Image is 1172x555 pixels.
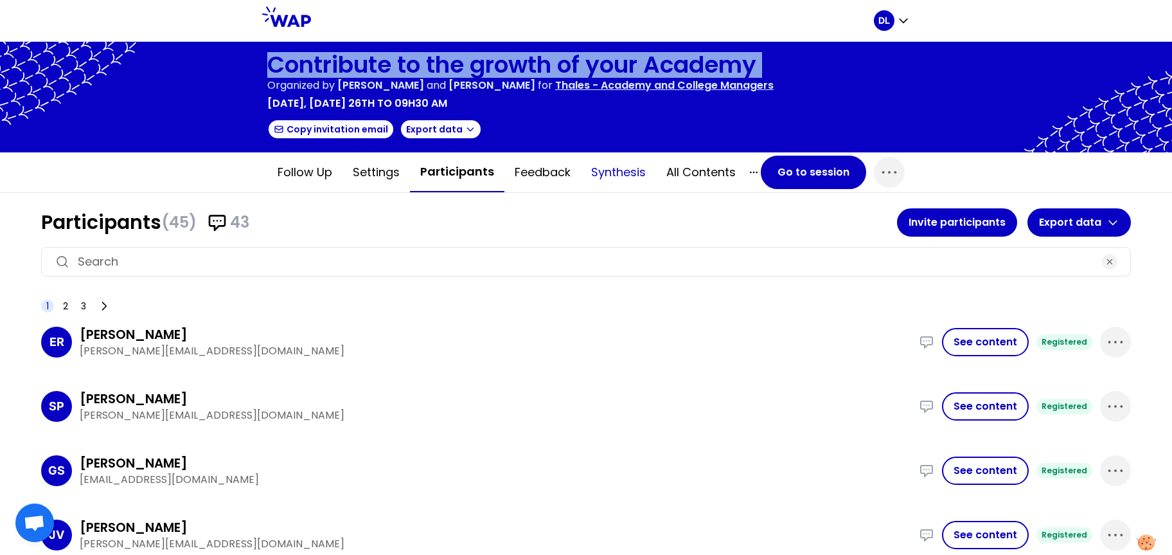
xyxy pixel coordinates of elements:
[1036,399,1092,414] div: Registered
[1036,463,1092,478] div: Registered
[161,212,197,233] span: (45)
[267,96,447,111] p: [DATE], [DATE] 26th to 09h30 am
[942,521,1029,549] button: See content
[656,153,746,192] button: All contents
[267,119,395,140] button: Copy invitation email
[15,504,54,542] div: Ouvrir le chat
[267,78,335,93] p: Organized by
[267,52,774,78] h1: Contribute to the growth of your Academy
[1027,208,1131,237] button: Export data
[81,300,86,313] span: 3
[80,343,911,359] p: [PERSON_NAME][EMAIL_ADDRESS][DOMAIN_NAME]
[410,152,504,192] button: Participants
[78,253,1094,271] input: Search
[448,78,535,93] span: [PERSON_NAME]
[80,518,188,536] h3: [PERSON_NAME]
[504,153,581,192] button: Feedback
[1036,334,1092,350] div: Registered
[80,325,188,343] h3: [PERSON_NAME]
[80,390,188,408] h3: [PERSON_NAME]
[80,472,911,487] p: [EMAIL_ADDRESS][DOMAIN_NAME]
[761,156,866,189] button: Go to session
[49,333,64,351] p: ER
[1036,527,1092,543] div: Registered
[538,78,553,93] p: for
[230,212,249,233] span: 43
[267,153,342,192] button: Follow up
[41,211,897,234] h1: Participants
[63,300,68,313] span: 2
[80,454,188,472] h3: [PERSON_NAME]
[942,457,1029,485] button: See content
[49,397,64,415] p: SP
[342,153,410,192] button: Settings
[49,526,64,544] p: JV
[942,392,1029,421] button: See content
[80,408,911,423] p: [PERSON_NAME][EMAIL_ADDRESS][DOMAIN_NAME]
[337,78,535,93] p: and
[581,153,656,192] button: Synthesis
[878,14,890,27] p: DL
[337,78,424,93] span: [PERSON_NAME]
[80,536,911,552] p: [PERSON_NAME][EMAIL_ADDRESS][DOMAIN_NAME]
[897,208,1017,237] button: Invite participants
[46,300,49,313] span: 1
[48,462,65,480] p: GS
[874,10,910,31] button: DL
[942,328,1029,356] button: See content
[400,119,482,140] button: Export data
[555,78,774,93] p: Thales - Academy and College Managers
